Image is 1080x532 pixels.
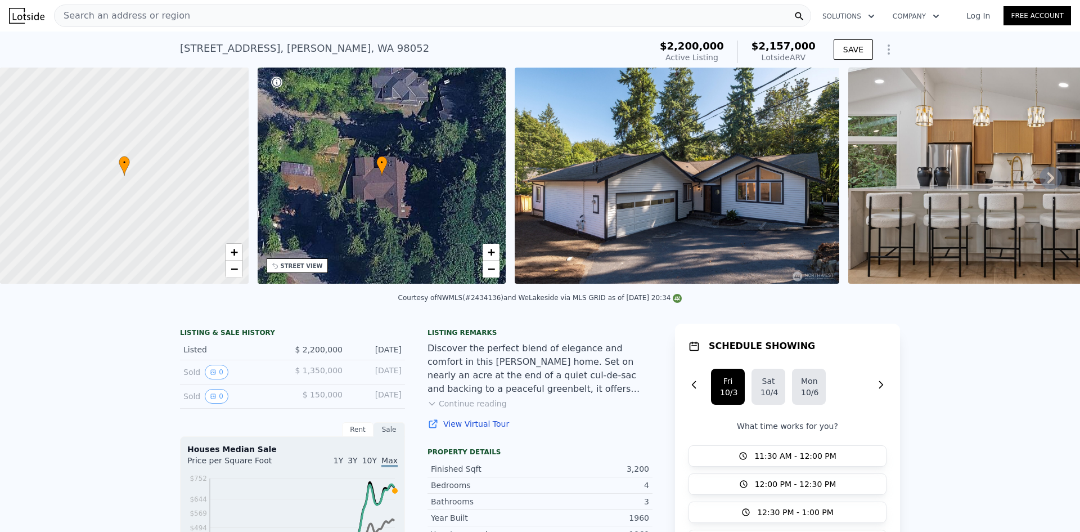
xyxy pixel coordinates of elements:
[431,496,540,507] div: Bathrooms
[688,445,886,467] button: 11:30 AM - 12:00 PM
[352,365,402,379] div: [DATE]
[427,398,507,409] button: Continue reading
[488,262,495,276] span: −
[754,450,836,462] span: 11:30 AM - 12:00 PM
[226,244,242,261] a: Zoom in
[673,294,682,303] img: NWMLS Logo
[187,444,398,455] div: Houses Median Sale
[813,6,884,26] button: Solutions
[190,495,207,503] tspan: $644
[190,475,207,482] tspan: $752
[540,496,649,507] div: 3
[751,40,816,52] span: $2,157,000
[760,387,776,398] div: 10/4
[362,456,377,465] span: 10Y
[884,6,948,26] button: Company
[398,294,682,302] div: Courtesy of NWMLS (#2434136) and WeLakeside via MLS GRID as of [DATE] 20:34
[760,375,776,387] div: Sat
[205,365,228,379] button: View historical data
[381,456,398,467] span: Max
[953,10,1003,21] a: Log In
[55,9,190,23] span: Search an address or region
[709,339,815,353] h1: SCHEDULE SHOWING
[180,41,429,56] div: [STREET_ADDRESS] , [PERSON_NAME] , WA 98052
[660,40,724,52] span: $2,200,000
[119,158,130,168] span: •
[183,389,283,404] div: Sold
[303,390,343,399] span: $ 150,000
[334,456,343,465] span: 1Y
[342,422,373,437] div: Rent
[720,387,736,398] div: 10/3
[230,245,237,259] span: +
[688,421,886,432] p: What time works for you?
[431,512,540,524] div: Year Built
[431,463,540,475] div: Finished Sqft
[348,456,357,465] span: 3Y
[751,52,816,63] div: Lotside ARV
[792,369,826,405] button: Mon10/6
[665,53,718,62] span: Active Listing
[751,369,785,405] button: Sat10/4
[180,328,405,339] div: LISTING & SALE HISTORY
[720,375,736,387] div: Fri
[187,455,292,473] div: Price per Square Foot
[688,473,886,495] button: 12:00 PM - 12:30 PM
[376,158,388,168] span: •
[183,344,283,355] div: Listed
[352,344,402,355] div: [DATE]
[427,448,652,457] div: Property details
[281,262,323,270] div: STREET VIEW
[295,345,343,354] span: $ 2,200,000
[373,422,405,437] div: Sale
[1003,6,1071,25] a: Free Account
[801,375,817,387] div: Mon
[483,244,499,261] a: Zoom in
[688,502,886,523] button: 12:30 PM - 1:00 PM
[352,389,402,404] div: [DATE]
[427,328,652,337] div: Listing remarks
[183,365,283,379] div: Sold
[295,366,343,375] span: $ 1,350,000
[540,512,649,524] div: 1960
[540,480,649,491] div: 4
[801,387,817,398] div: 10/6
[376,156,388,176] div: •
[877,38,900,61] button: Show Options
[427,342,652,396] div: Discover the perfect blend of elegance and comfort in this [PERSON_NAME] home. Set on nearly an a...
[488,245,495,259] span: +
[9,8,44,24] img: Lotside
[427,418,652,430] a: View Virtual Tour
[834,39,873,60] button: SAVE
[540,463,649,475] div: 3,200
[757,507,834,518] span: 12:30 PM - 1:00 PM
[205,389,228,404] button: View historical data
[515,68,839,284] img: Sale: 169736054 Parcel: 98427400
[119,156,130,176] div: •
[190,509,207,517] tspan: $569
[190,524,207,532] tspan: $494
[230,262,237,276] span: −
[431,480,540,491] div: Bedrooms
[711,369,745,405] button: Fri10/3
[226,261,242,278] a: Zoom out
[483,261,499,278] a: Zoom out
[755,479,836,490] span: 12:00 PM - 12:30 PM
